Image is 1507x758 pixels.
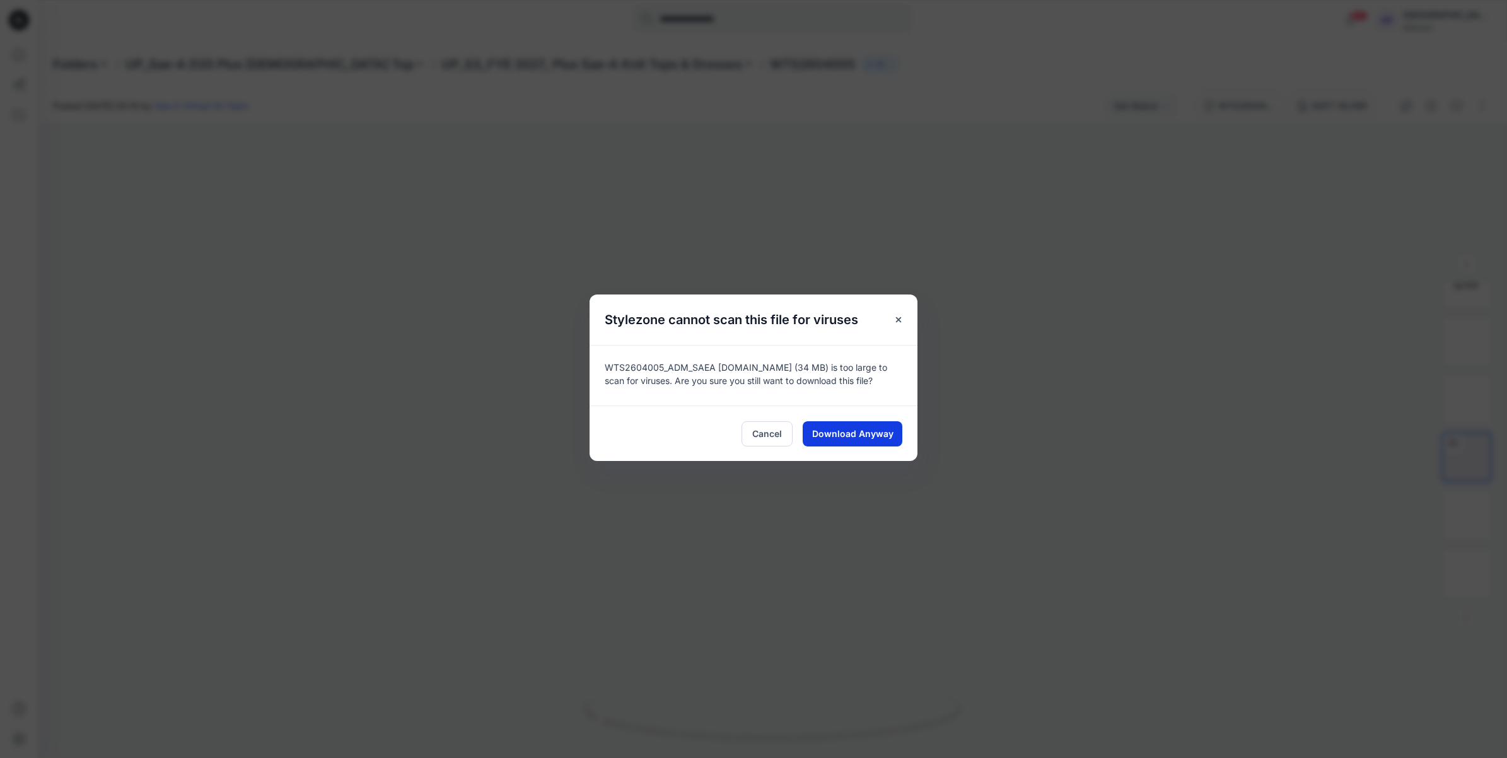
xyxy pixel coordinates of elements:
button: Download Anyway [803,421,902,446]
span: Cancel [752,427,782,440]
span: Download Anyway [812,427,893,440]
button: Cancel [742,421,793,446]
button: Close [887,308,910,331]
div: WTS2604005_ADM_SAEA [DOMAIN_NAME] (34 MB) is too large to scan for viruses. Are you sure you stil... [590,345,917,405]
h5: Stylezone cannot scan this file for viruses [590,294,873,345]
